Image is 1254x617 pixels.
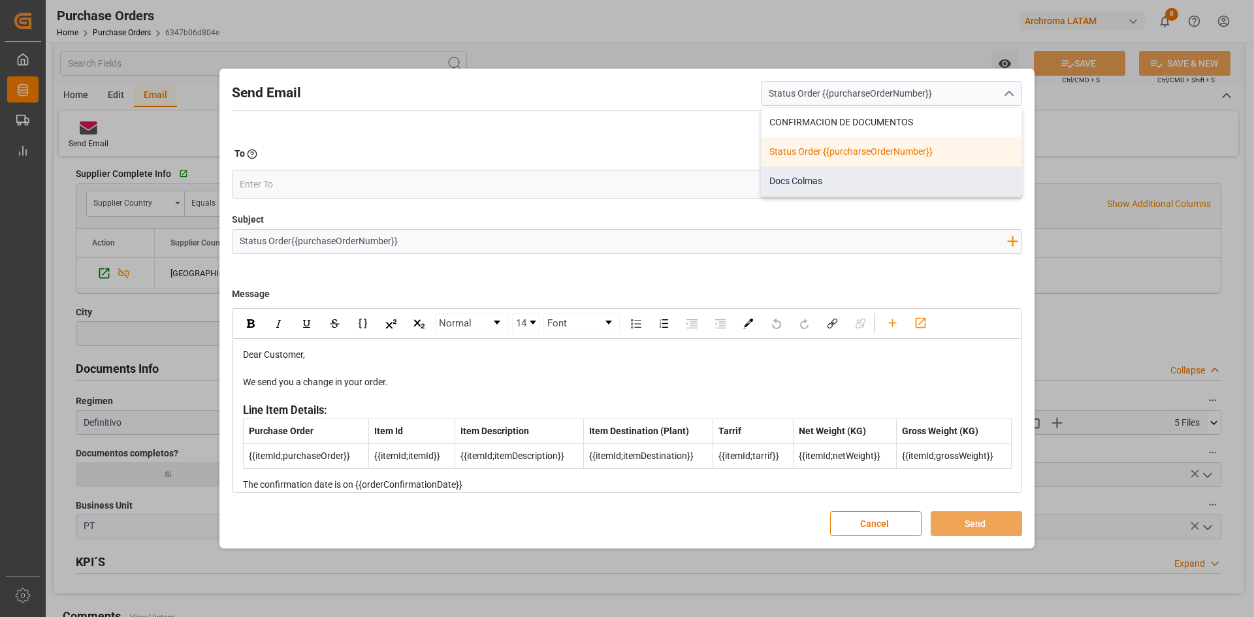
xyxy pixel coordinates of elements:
div: Subscript [408,314,430,334]
div: rdw-toolbar [233,309,1021,339]
div: Italic [267,314,290,334]
div: rdw-wrapper [233,309,1021,584]
div: Strikethrough [323,314,346,334]
input: Enter To [240,175,1004,195]
div: rdw-editor [243,348,1012,575]
div: rdw-inline-control [236,313,433,334]
div: Ordered [652,314,675,334]
span: Normal [439,316,472,331]
label: Message [232,283,270,306]
span: 14 [516,316,526,331]
h2: To [234,147,245,161]
span: Dear Customer, [243,349,305,360]
span: We send you a change in your order. [243,377,388,387]
div: Superscript [379,314,402,334]
div: Status Order {{purcharseOrderNumber}} [762,137,1021,166]
a: Font Size [513,314,539,334]
div: rdw-font-family-control [541,313,622,334]
div: Bold [239,314,262,334]
div: Unordered [624,314,647,334]
div: Underline [295,314,318,334]
div: rdw-dropdown [512,313,539,334]
div: rdw-dropdown [543,313,620,334]
div: Undo [765,314,788,334]
div: rdw-font-size-control [510,313,541,334]
div: Add fields and linked tables [881,313,904,333]
span: The confirmation date is on {{orderConfirmationDate}} [243,479,462,490]
input: Enter Subject here [233,230,1014,253]
div: Docs Colmas [762,166,1021,196]
div: rdw-color-picker [734,313,762,334]
button: Cancel [830,511,922,536]
input: Select Template [761,81,1022,106]
button: close menu [998,84,1018,104]
div: rdw-dropdown [435,313,508,334]
div: Monospace [351,314,374,334]
div: Outdent [709,314,731,334]
div: rdw-block-control [433,313,510,334]
span: Font [547,316,567,331]
div: Unlink [849,314,872,334]
div: Add link to form [909,313,932,333]
h2: Send Email [232,83,301,104]
div: Redo [793,314,816,334]
a: Font [544,314,619,334]
label: Subject [232,213,264,227]
div: rdw-list-control [622,313,734,334]
a: Block Type [436,314,507,334]
button: Send [931,511,1022,536]
div: rdw-history-control [762,313,818,334]
div: rdw-link-control [818,313,875,334]
div: CONFIRMACION DE DOCUMENTOS [762,108,1021,137]
div: Link [821,314,844,334]
div: Indent [681,314,703,334]
span: Line Item Details: [243,404,327,417]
